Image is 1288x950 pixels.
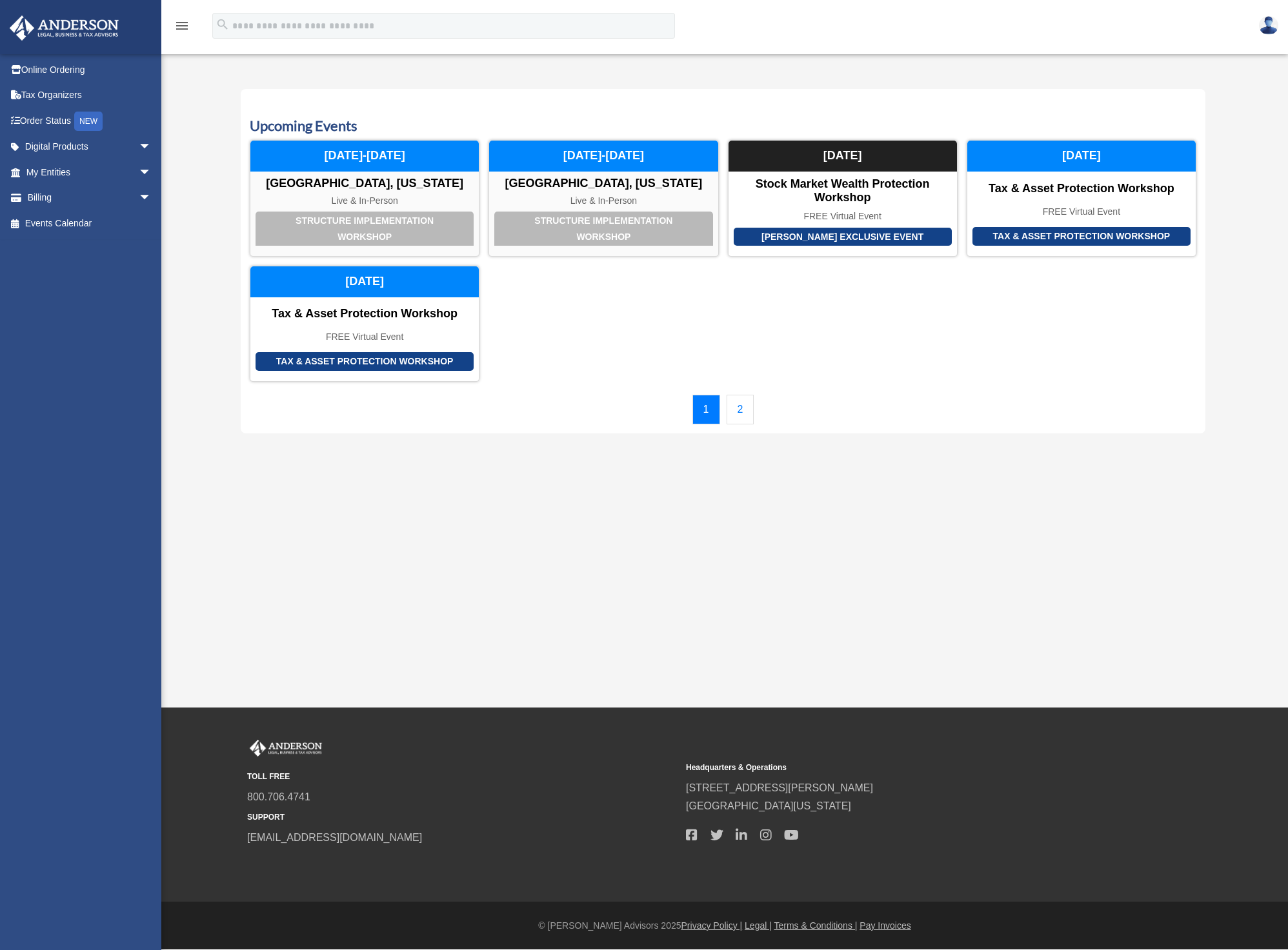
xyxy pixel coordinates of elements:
div: [DATE] [967,141,1196,172]
div: [GEOGRAPHIC_DATA], [US_STATE] [250,177,479,191]
div: NEW [74,112,103,131]
a: Privacy Policy | [681,920,743,931]
img: Anderson Advisors Platinum Portal [6,15,123,41]
div: FREE Virtual Event [729,211,957,222]
i: search [216,17,230,32]
div: [PERSON_NAME] Exclusive Event [734,228,952,246]
a: Tax & Asset Protection Workshop Tax & Asset Protection Workshop FREE Virtual Event [DATE] [967,140,1196,257]
a: Digital Productsarrow_drop_down [9,134,171,160]
div: Tax & Asset Protection Workshop [972,227,1191,246]
div: [DATE]-[DATE] [250,141,479,172]
a: 1 [692,395,720,424]
a: menu [174,23,190,34]
div: [GEOGRAPHIC_DATA], [US_STATE] [489,177,718,191]
a: Tax Organizers [9,83,171,108]
div: Live & In-Person [250,195,479,206]
div: Structure Implementation Workshop [256,212,474,246]
a: Order StatusNEW [9,108,171,134]
a: Events Calendar [9,210,165,236]
a: Pay Invoices [860,920,911,931]
div: © [PERSON_NAME] Advisors 2025 [161,918,1288,934]
a: Online Ordering [9,57,171,83]
div: Tax & Asset Protection Workshop [967,182,1196,196]
a: [PERSON_NAME] Exclusive Event Stock Market Wealth Protection Workshop FREE Virtual Event [DATE] [728,140,958,257]
div: Structure Implementation Workshop [494,212,712,246]
img: User Pic [1259,16,1278,35]
img: Anderson Advisors Platinum Portal [247,740,325,757]
a: Structure Implementation Workshop [GEOGRAPHIC_DATA], [US_STATE] Live & In-Person [DATE]-[DATE] [250,140,479,257]
a: [STREET_ADDRESS][PERSON_NAME] [686,782,873,793]
a: Legal | [745,920,772,931]
a: Terms & Conditions | [774,920,858,931]
span: arrow_drop_down [139,185,165,212]
a: Tax & Asset Protection Workshop Tax & Asset Protection Workshop FREE Virtual Event [DATE] [250,266,479,382]
a: 2 [727,395,754,424]
div: [DATE] [729,141,957,172]
a: My Entitiesarrow_drop_down [9,159,171,185]
span: arrow_drop_down [139,134,165,161]
div: FREE Virtual Event [250,332,479,342]
a: [EMAIL_ADDRESS][DOMAIN_NAME] [247,832,422,843]
span: arrow_drop_down [139,159,165,186]
small: SUPPORT [247,811,677,824]
div: [DATE] [250,266,479,297]
h3: Upcoming Events [250,116,1196,136]
a: 800.706.4741 [247,791,310,802]
div: Live & In-Person [489,195,718,206]
small: TOLL FREE [247,770,677,784]
div: [DATE]-[DATE] [489,141,718,172]
div: Stock Market Wealth Protection Workshop [729,177,957,205]
div: Tax & Asset Protection Workshop [250,307,479,321]
a: [GEOGRAPHIC_DATA][US_STATE] [686,800,851,811]
div: FREE Virtual Event [967,206,1196,217]
a: Billingarrow_drop_down [9,185,171,211]
small: Headquarters & Operations [686,761,1116,775]
div: Tax & Asset Protection Workshop [256,352,474,371]
a: Structure Implementation Workshop [GEOGRAPHIC_DATA], [US_STATE] Live & In-Person [DATE]-[DATE] [488,140,718,257]
i: menu [174,18,190,34]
